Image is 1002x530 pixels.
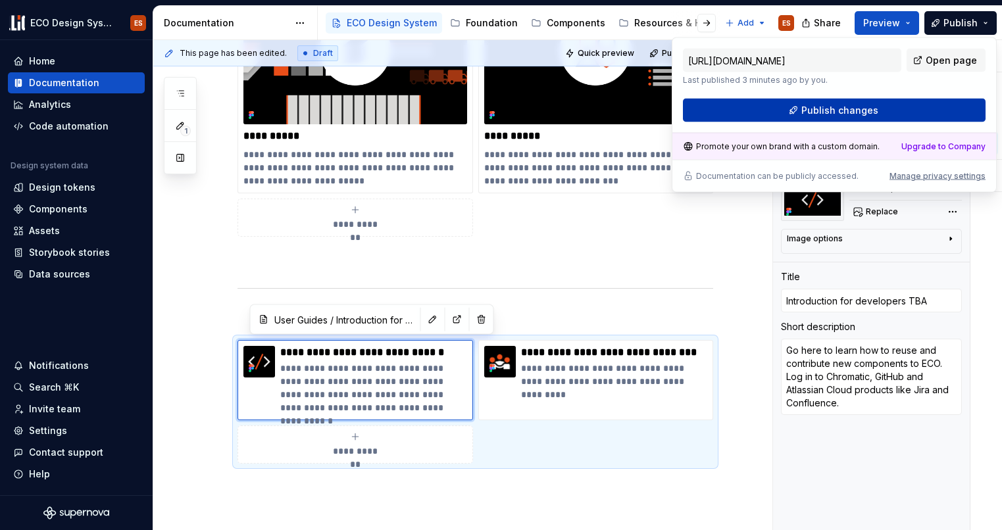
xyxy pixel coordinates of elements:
[863,16,900,30] span: Preview
[683,75,901,85] p: Last published 3 minutes ago by you.
[8,398,145,420] a: Invite team
[855,11,919,35] button: Preview
[29,424,67,437] div: Settings
[134,18,143,28] div: ES
[8,199,145,220] a: Components
[347,16,437,30] div: ECO Design System
[801,104,878,117] span: Publish changes
[29,55,55,68] div: Home
[29,268,90,281] div: Data sources
[781,179,844,221] img: Developer login
[29,120,109,133] div: Code automation
[8,420,145,441] a: Settings
[781,289,962,312] input: Add title
[8,442,145,463] button: Contact support
[547,16,605,30] div: Components
[696,171,859,181] p: Documentation can be publicly accessed.
[8,464,145,485] button: Help
[634,16,716,30] div: Resources & Help
[795,11,849,35] button: Share
[901,141,986,152] a: Upgrade to Company
[313,48,333,59] span: Draft
[8,116,145,137] a: Code automation
[8,94,145,115] a: Analytics
[180,126,191,136] span: 1
[445,12,523,34] a: Foundation
[578,48,634,59] span: Quick preview
[29,98,71,111] div: Analytics
[180,48,287,59] span: This page has been edited.
[8,220,145,241] a: Assets
[484,346,516,377] img: 2af7d3d1-4ec3-4410-9c77-050706148303.png
[43,506,109,519] svg: Supernova Logo
[781,270,800,283] div: Title
[29,224,60,237] div: Assets
[889,171,986,181] button: Manage privacy settings
[561,44,640,62] button: Quick preview
[787,233,956,249] button: Image options
[781,320,855,333] div: Short description
[781,339,962,415] textarea: Go here to learn how to reuse and contribute new components to ECO. Log in to Chromatic, GitHub a...
[924,11,997,35] button: Publish
[8,377,145,398] button: Search ⌘K
[526,12,611,34] a: Components
[29,203,88,216] div: Components
[29,402,80,416] div: Invite team
[683,141,880,152] div: Promote your own brand with a custom domain.
[29,468,50,481] div: Help
[814,16,841,30] span: Share
[613,12,721,34] a: Resources & Help
[662,48,726,59] span: Publish changes
[943,16,978,30] span: Publish
[8,51,145,72] a: Home
[8,242,145,263] a: Storybook stories
[683,99,986,122] button: Publish changes
[782,18,791,28] div: ES
[8,72,145,93] a: Documentation
[849,203,904,221] button: Replace
[29,76,99,89] div: Documentation
[926,54,977,67] span: Open page
[3,9,150,37] button: ECO Design SystemES
[466,16,518,30] div: Foundation
[738,18,754,28] span: Add
[645,44,732,62] button: Publish changes
[721,14,770,32] button: Add
[30,16,114,30] div: ECO Design System
[29,381,79,394] div: Search ⌘K
[326,12,442,34] a: ECO Design System
[787,233,843,244] div: Image options
[907,49,986,72] a: Open page
[29,359,89,372] div: Notifications
[866,206,898,217] span: Replace
[164,16,288,30] div: Documentation
[29,246,110,259] div: Storybook stories
[29,181,95,194] div: Design tokens
[8,177,145,198] a: Design tokens
[29,446,103,459] div: Contact support
[9,15,25,31] img: f0abbffb-d71d-4d32-b858-d34959bbcc23.png
[8,264,145,285] a: Data sources
[8,355,145,376] button: Notifications
[326,10,718,36] div: Page tree
[11,160,88,171] div: Design system data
